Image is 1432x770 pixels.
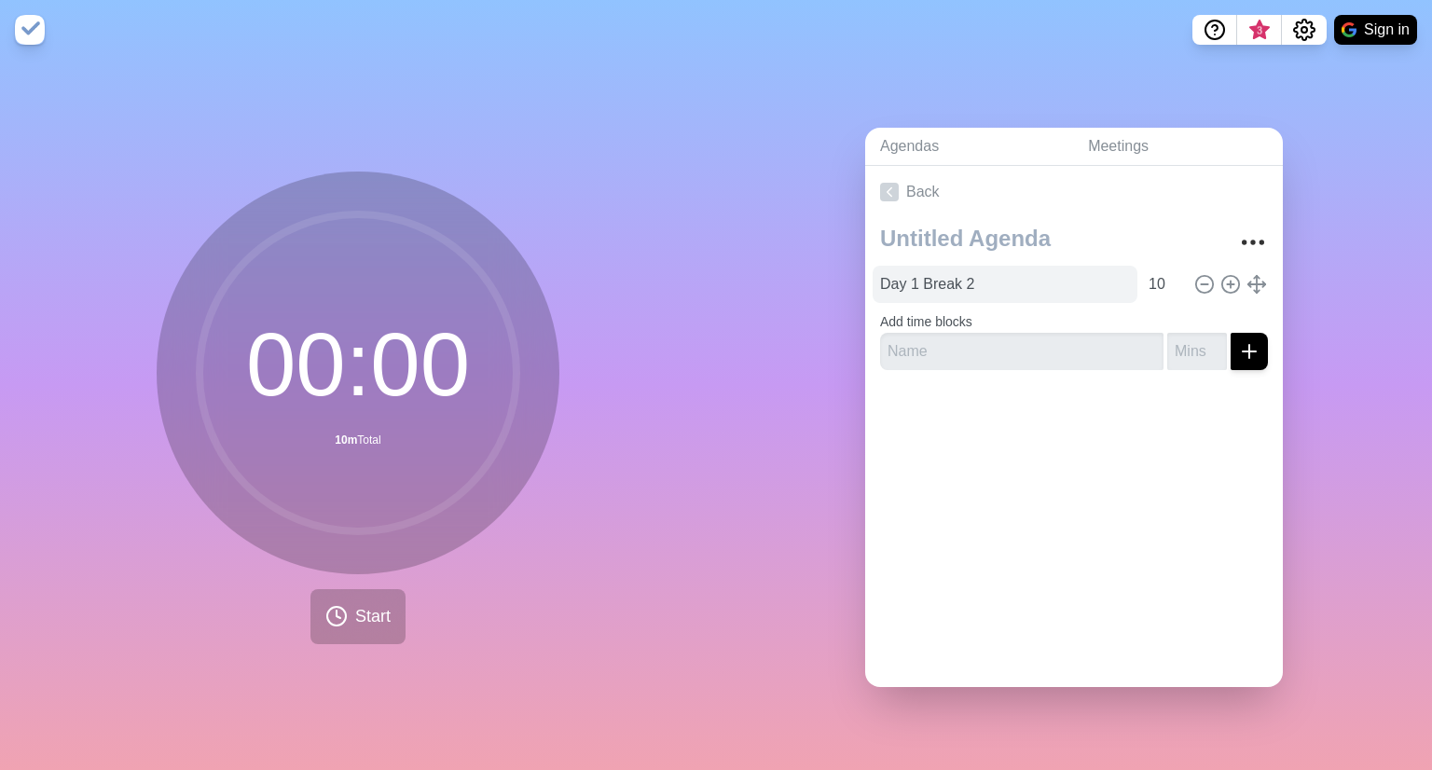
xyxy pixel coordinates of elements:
[1342,22,1356,37] img: google logo
[1192,15,1237,45] button: Help
[1334,15,1417,45] button: Sign in
[880,314,972,329] label: Add time blocks
[1282,15,1327,45] button: Settings
[355,604,391,629] span: Start
[865,128,1073,166] a: Agendas
[1167,333,1227,370] input: Mins
[1073,128,1283,166] a: Meetings
[15,15,45,45] img: timeblocks logo
[880,333,1163,370] input: Name
[1141,266,1186,303] input: Mins
[310,589,406,644] button: Start
[1234,224,1272,261] button: More
[873,266,1137,303] input: Name
[865,166,1283,218] a: Back
[1237,15,1282,45] button: What’s new
[1252,23,1267,38] span: 3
